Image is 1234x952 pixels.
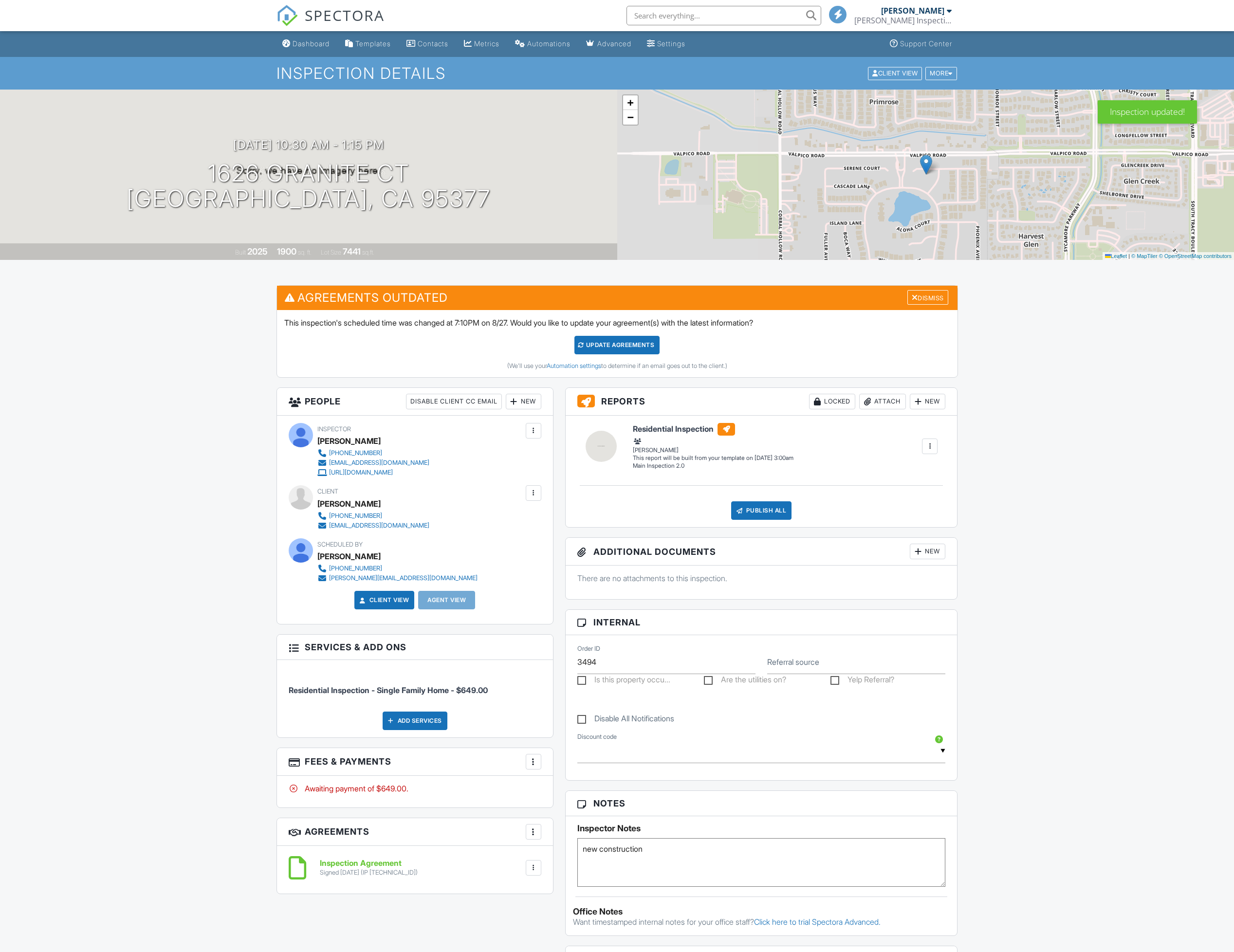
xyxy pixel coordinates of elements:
a: Zoom out [623,110,638,125]
a: © OpenStreetMap contributors [1159,253,1232,259]
div: Attach [859,394,906,409]
div: Templates [355,39,391,48]
div: New [910,544,945,559]
div: Automations [527,39,571,48]
span: sq. ft. [298,249,312,256]
div: Add Services [383,712,447,730]
a: [PHONE_NUMBER] [317,564,478,573]
span: + [627,96,633,109]
a: [EMAIL_ADDRESS][DOMAIN_NAME] [317,521,429,531]
a: [PHONE_NUMBER] [317,448,429,458]
textarea: new construction [577,838,946,887]
h6: Inspection Agreement [320,859,418,868]
a: Zoom in [623,95,638,110]
a: Advanced [582,35,635,53]
span: Lot Size [321,249,341,256]
div: Main Inspection 2.0 [633,462,793,470]
div: Update Agreements [574,336,660,354]
span: Scheduled By [317,541,363,548]
h3: Agreements [277,818,553,846]
img: The Best Home Inspection Software - Spectora [276,5,298,26]
span: Residential Inspection - Single Family Home - $649.00 [289,685,488,695]
div: Advanced [597,39,631,48]
div: New [910,394,945,409]
div: Support Center [900,39,952,48]
label: Referral source [767,657,819,667]
div: 7441 [343,246,361,256]
div: [PHONE_NUMBER] [329,565,382,572]
div: [PERSON_NAME] [881,6,944,16]
a: Client View [358,595,409,605]
input: Search everything... [626,6,821,25]
div: Settings [657,39,685,48]
h3: [DATE] 10:30 am - 1:15 pm [233,138,384,151]
a: Automations (Basic) [511,35,574,53]
div: Dashboard [293,39,330,48]
a: Metrics [460,35,503,53]
div: [PHONE_NUMBER] [329,512,382,520]
label: Are the utilities on? [704,675,786,687]
div: Publish All [731,501,792,520]
div: [PERSON_NAME] [317,549,381,564]
a: Inspection Agreement Signed [DATE] (IP [TECHNICAL_ID]) [320,859,418,876]
div: [PERSON_NAME][EMAIL_ADDRESS][DOMAIN_NAME] [329,574,478,582]
li: Service: Residential Inspection - Single Family Home [289,667,541,703]
div: [PHONE_NUMBER] [329,449,382,457]
h3: Agreements Outdated [277,286,958,310]
div: [PERSON_NAME] [317,496,381,511]
h3: People [277,388,553,416]
span: sq.ft. [362,249,374,256]
h6: Residential Inspection [633,423,793,436]
div: Metrics [474,39,499,48]
div: (We'll use your to determine if an email goes out to the client.) [284,362,950,370]
a: [PHONE_NUMBER] [317,511,429,521]
img: Marker [920,155,932,175]
div: 2025 [247,246,268,256]
div: Locked [809,394,855,409]
a: [PERSON_NAME][EMAIL_ADDRESS][DOMAIN_NAME] [317,573,478,583]
p: There are no attachments to this inspection. [577,573,946,584]
div: More [925,67,957,80]
div: Client View [868,67,922,80]
h3: Additional Documents [566,538,958,566]
a: [URL][DOMAIN_NAME] [317,468,429,477]
label: Order ID [577,644,600,653]
div: 1900 [277,246,296,256]
a: [EMAIL_ADDRESS][DOMAIN_NAME] [317,458,429,468]
h3: Notes [566,791,958,816]
div: Contacts [418,39,448,48]
div: Disable Client CC Email [406,394,502,409]
p: Want timestamped internal notes for your office staff? [573,916,950,927]
h3: Services & Add ons [277,635,553,660]
div: [URL][DOMAIN_NAME] [329,469,393,476]
a: Templates [341,35,395,53]
a: © MapTiler [1131,253,1158,259]
div: Awaiting payment of $649.00. [289,783,541,794]
div: [PERSON_NAME] [633,437,793,454]
div: Signed [DATE] (IP [TECHNICAL_ID]) [320,869,418,877]
span: | [1128,253,1130,259]
span: SPECTORA [305,5,385,25]
div: Office Notes [573,907,950,916]
a: SPECTORA [276,13,385,34]
h3: Fees & Payments [277,748,553,776]
a: Contacts [403,35,452,53]
a: Click here to trial Spectora Advanced. [754,917,881,927]
a: Automation settings [547,362,601,369]
a: Dashboard [278,35,333,53]
label: Disable All Notifications [577,714,674,726]
h1: 1626 Granite Ct [GEOGRAPHIC_DATA], CA 95377 [127,161,491,212]
h3: Internal [566,610,958,635]
div: Ramey's Inspection Services LLC [854,16,952,25]
label: Is this property occupied? [577,675,670,687]
a: Leaflet [1105,253,1127,259]
span: − [627,111,633,123]
a: Support Center [886,35,956,53]
div: [EMAIL_ADDRESS][DOMAIN_NAME] [329,459,429,467]
a: Client View [867,69,924,76]
h1: Inspection Details [276,65,958,82]
h5: Inspector Notes [577,824,946,833]
span: Inspector [317,425,351,433]
div: [PERSON_NAME] [317,434,381,448]
a: Settings [643,35,689,53]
